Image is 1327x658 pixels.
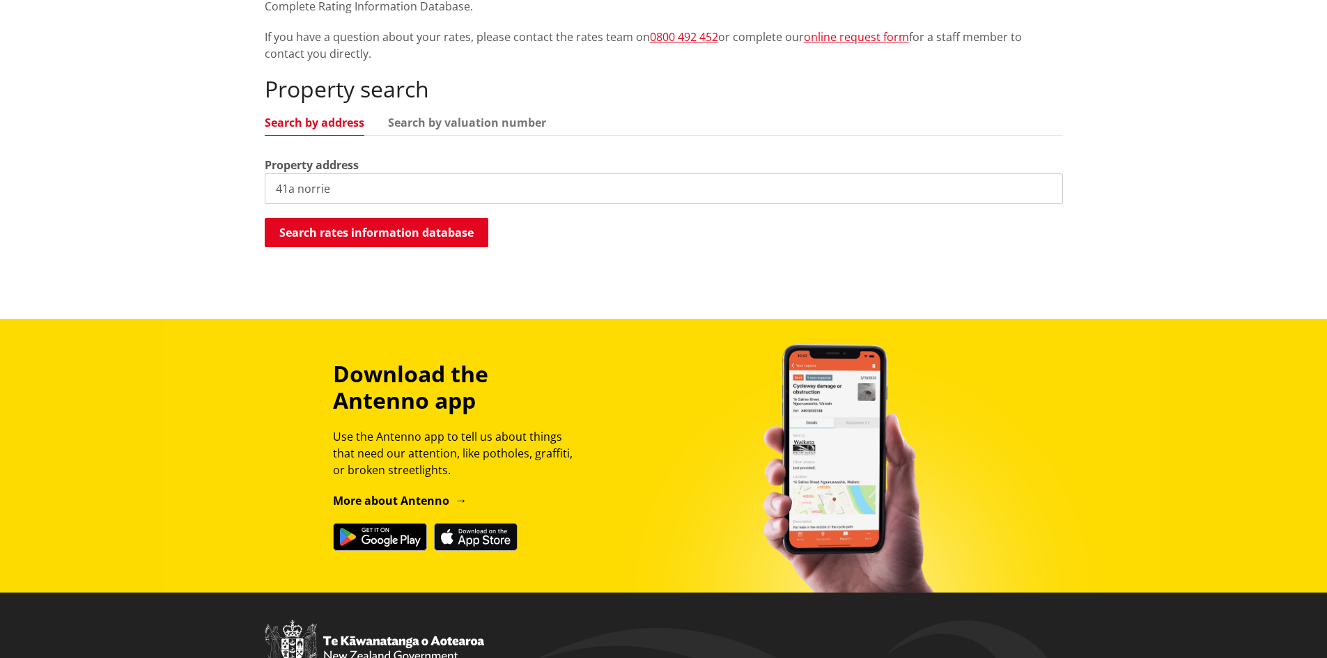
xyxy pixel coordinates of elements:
[434,523,518,551] img: Download on the App Store
[333,361,585,414] h3: Download the Antenno app
[333,523,427,551] img: Get it on Google Play
[265,157,359,173] label: Property address
[265,29,1063,62] p: If you have a question about your rates, please contact the rates team on or complete our for a s...
[265,76,1063,102] h2: Property search
[333,428,585,478] p: Use the Antenno app to tell us about things that need our attention, like potholes, graffiti, or ...
[265,218,488,247] button: Search rates information database
[265,173,1063,204] input: e.g. Duke Street NGARUAWAHIA
[333,493,467,508] a: More about Antenno
[265,117,364,128] a: Search by address
[650,29,718,45] a: 0800 492 452
[1263,600,1313,650] iframe: Messenger Launcher
[388,117,546,128] a: Search by valuation number
[804,29,909,45] a: online request form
